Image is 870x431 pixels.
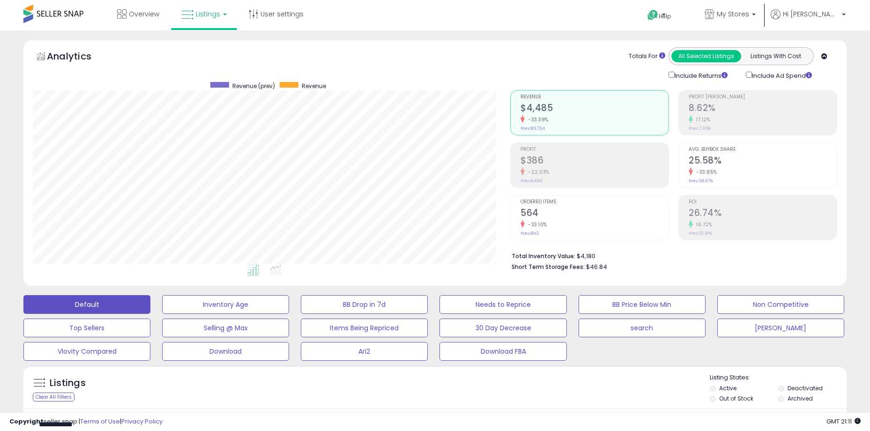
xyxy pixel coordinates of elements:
[9,417,163,426] div: seller snap | |
[586,262,607,271] span: $46.84
[693,221,712,228] small: 16.72%
[439,319,566,337] button: 30 Day Decrease
[439,342,566,361] button: Download FBA
[525,116,549,123] small: -33.39%
[689,200,837,205] span: ROI
[719,394,753,402] label: Out of Stock
[33,393,74,401] div: Clear All Filters
[47,50,110,65] h5: Analytics
[521,178,542,184] small: Prev: $496
[162,295,289,314] button: Inventory Age
[689,126,711,131] small: Prev: 7.36%
[302,82,326,90] span: Revenue
[771,9,846,30] a: Hi [PERSON_NAME]
[717,319,844,337] button: [PERSON_NAME]
[525,169,550,176] small: -22.03%
[521,95,669,100] span: Revenue
[521,147,669,152] span: Profit
[689,155,837,168] h2: 25.58%
[579,319,706,337] button: search
[9,417,44,426] strong: Copyright
[671,50,741,62] button: All Selected Listings
[689,208,837,220] h2: 26.74%
[788,394,813,402] label: Archived
[710,373,847,382] p: Listing States:
[512,252,575,260] b: Total Inventory Value:
[521,155,669,168] h2: $386
[301,342,428,361] button: Ari2
[301,319,428,337] button: Items Being Repriced
[741,50,811,62] button: Listings With Cost
[647,9,659,21] i: Get Help
[783,9,839,19] span: Hi [PERSON_NAME]
[689,178,713,184] small: Prev: 38.67%
[301,295,428,314] button: BB Drop in 7d
[640,2,690,30] a: Help
[525,221,547,228] small: -33.10%
[788,384,823,392] label: Deactivated
[162,319,289,337] button: Selling @ Max
[689,230,712,236] small: Prev: 22.91%
[129,9,159,19] span: Overview
[521,208,669,220] h2: 564
[196,9,220,19] span: Listings
[693,116,710,123] small: 17.12%
[719,384,736,392] label: Active
[439,295,566,314] button: Needs to Reprice
[739,70,827,81] div: Include Ad Spend
[717,295,844,314] button: Non Competitive
[232,82,275,90] span: Revenue (prev)
[512,263,585,271] b: Short Term Storage Fees:
[689,95,837,100] span: Profit [PERSON_NAME]
[717,9,749,19] span: My Stores
[50,377,86,390] h5: Listings
[826,417,861,426] span: 2025-08-13 21:11 GMT
[521,103,669,115] h2: $4,485
[23,342,150,361] button: Vlovity Compared
[689,147,837,152] span: Avg. Buybox Share
[512,250,830,261] li: $4,180
[579,295,706,314] button: BB Price Below Min
[629,52,665,61] div: Totals For
[689,103,837,115] h2: 8.62%
[521,200,669,205] span: Ordered Items
[693,169,717,176] small: -33.85%
[662,70,739,81] div: Include Returns
[162,342,289,361] button: Download
[521,230,539,236] small: Prev: 843
[521,126,545,131] small: Prev: $6,734
[23,319,150,337] button: Top Sellers
[23,295,150,314] button: Default
[659,12,671,20] span: Help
